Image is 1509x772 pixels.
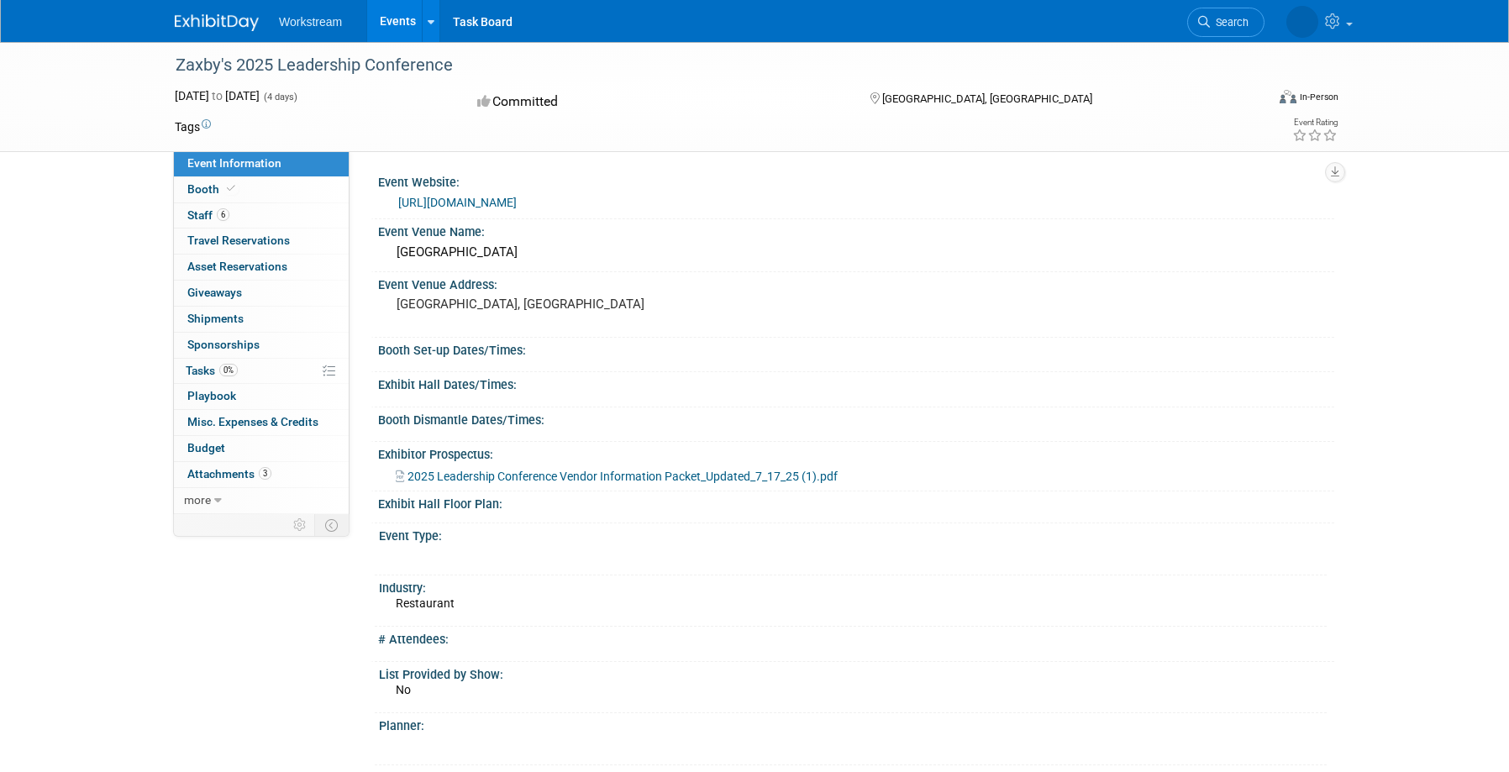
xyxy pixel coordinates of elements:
a: Search [1187,8,1265,37]
div: Planner: [379,713,1327,734]
div: Event Venue Address: [378,272,1334,293]
span: Staff [187,208,229,222]
span: 3 [259,467,271,480]
div: [GEOGRAPHIC_DATA] [391,239,1322,265]
a: Giveaways [174,281,349,306]
div: Event Rating [1292,118,1338,127]
td: Toggle Event Tabs [315,514,350,536]
span: Giveaways [187,286,242,299]
a: Staff6 [174,203,349,228]
span: Shipments [187,312,244,325]
span: Attachments [187,467,271,481]
td: Personalize Event Tab Strip [286,514,315,536]
span: Playbook [187,389,236,402]
a: Shipments [174,307,349,332]
a: Tasks0% [174,359,349,384]
span: 6 [217,208,229,221]
span: Travel Reservations [187,234,290,247]
span: Search [1210,16,1249,29]
span: Misc. Expenses & Credits [187,415,318,428]
span: Event Information [187,156,281,170]
div: In-Person [1299,91,1338,103]
a: Misc. Expenses & Credits [174,410,349,435]
a: Playbook [174,384,349,409]
a: Booth [174,177,349,202]
div: Booth Set-up Dates/Times: [378,338,1334,359]
span: Workstream [279,15,342,29]
span: (4 days) [262,92,297,102]
a: Attachments3 [174,462,349,487]
span: to [209,89,225,102]
span: [GEOGRAPHIC_DATA], [GEOGRAPHIC_DATA] [882,92,1092,105]
img: Format-Inperson.png [1280,90,1296,103]
div: Industry: [379,575,1327,596]
div: Event Format [1165,87,1338,113]
pre: [GEOGRAPHIC_DATA], [GEOGRAPHIC_DATA] [397,297,758,312]
i: Booth reservation complete [227,184,235,193]
div: Exhibit Hall Dates/Times: [378,372,1334,393]
a: Travel Reservations [174,228,349,254]
div: Zaxby's 2025 Leadership Conference [170,50,1239,81]
span: Booth [187,182,239,196]
div: Exhibit Hall Floor Plan: [378,491,1334,512]
span: more [184,493,211,507]
span: 2025 Leadership Conference Vendor Information Packet_Updated_7_17_25 (1).pdf [407,470,838,483]
span: Tasks [186,364,238,377]
div: Committed [472,87,844,117]
div: Event Venue Name: [378,219,1334,240]
img: Keira Wiele [1286,6,1318,38]
span: Budget [187,441,225,454]
div: Event Website: [378,170,1334,191]
div: Exhibitor Prospectus: [378,442,1334,463]
div: List Provided by Show: [379,662,1327,683]
span: Asset Reservations [187,260,287,273]
span: Sponsorships [187,338,260,351]
a: Sponsorships [174,333,349,358]
div: # Attendees: [378,627,1334,648]
span: 0% [219,364,238,376]
img: ExhibitDay [175,14,259,31]
div: Booth Dismantle Dates/Times: [378,407,1334,428]
a: Event Information [174,151,349,176]
a: [URL][DOMAIN_NAME] [398,196,517,209]
span: No [396,683,411,696]
div: Event Type: [379,523,1327,544]
span: Restaurant [396,596,455,610]
td: Tags [175,118,211,135]
a: more [174,488,349,513]
a: Asset Reservations [174,255,349,280]
a: Budget [174,436,349,461]
span: [DATE] [DATE] [175,89,260,102]
a: 2025 Leadership Conference Vendor Information Packet_Updated_7_17_25 (1).pdf [396,470,838,483]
